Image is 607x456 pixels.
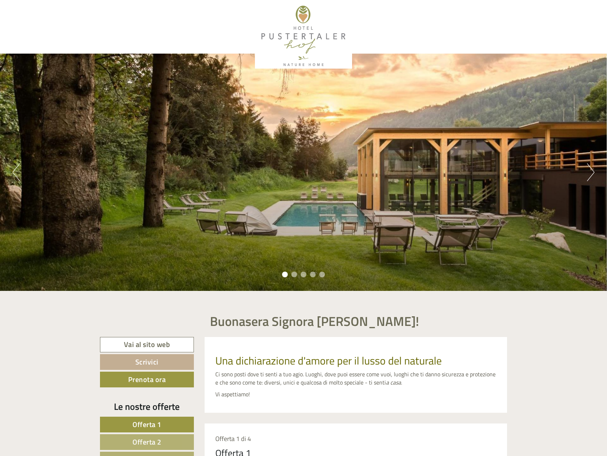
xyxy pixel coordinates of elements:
h1: Buonasera Signora [PERSON_NAME]! [210,314,419,328]
span: Offerta 1 [132,419,161,430]
em: casa [390,378,401,387]
a: Scrivici [100,354,194,370]
span: Offerta 1 di 4 [215,434,251,443]
div: Le nostre offerte [100,400,194,413]
em: a [386,378,389,387]
a: Prenota ora [100,372,194,387]
button: Next [587,163,595,181]
span: Una dichiarazione d'amore per il lusso del naturale [215,352,442,369]
p: Ci sono posti dove ti senti a tuo agio. Luoghi, dove puoi essere come vuoi, luoghi che ti danno s... [215,370,497,387]
button: Previous [12,163,20,181]
p: Vi aspettiamo! [215,390,497,398]
a: Vai al sito web [100,337,194,352]
span: Offerta 2 [132,436,161,447]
